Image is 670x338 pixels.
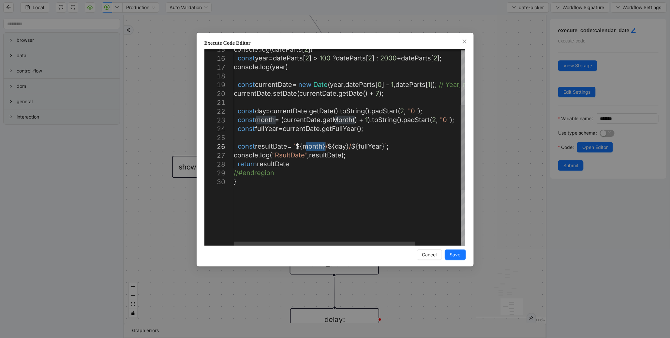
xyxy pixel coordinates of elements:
[368,116,372,124] span: ).
[352,116,357,124] span: ()
[358,142,382,150] span: fullYear
[375,81,378,89] span: [
[293,142,295,150] span: `
[204,142,225,151] div: 26
[255,142,287,150] span: resultDate
[204,81,225,89] div: 19
[425,81,428,89] span: [
[204,63,225,72] div: 17
[340,107,365,115] span: toString
[378,81,382,89] span: 0
[436,116,438,124] span: ,
[439,81,498,89] span: // Year, month, day
[270,63,272,71] span: (
[401,54,431,62] span: dateParts
[336,54,366,62] span: dateParts
[320,54,331,62] span: 100
[271,89,273,97] span: .
[363,89,367,97] span: ()
[380,54,397,62] span: 2000
[204,89,225,98] div: 20
[422,251,437,258] span: Cancel
[309,107,334,115] span: getDate
[351,142,358,150] span: ${
[343,81,345,89] span: ,
[309,151,341,159] span: resultDate
[433,54,437,62] span: 2
[283,116,320,124] span: currentDate
[234,63,258,71] span: console
[335,142,346,150] span: day
[382,142,385,150] span: }
[430,81,437,89] span: ]);
[238,81,255,89] span: const
[204,116,225,125] div: 23
[305,54,309,62] span: 2
[418,107,422,115] span: );
[394,81,395,89] span: ,
[369,89,374,97] span: +
[258,63,260,71] span: .
[330,81,343,89] span: year
[297,89,299,97] span: (
[204,160,225,169] div: 28
[273,89,297,97] span: setDate
[349,142,351,150] span: /
[428,81,430,89] span: 1
[372,116,397,124] span: toString
[266,107,270,115] span: =
[281,116,283,124] span: (
[404,107,406,115] span: ,
[346,142,349,150] span: }
[234,169,274,177] span: //#endregion
[307,151,309,159] span: ,
[303,142,322,150] span: month
[255,116,275,124] span: month
[255,125,278,133] span: fullYear
[386,81,389,89] span: -
[328,142,335,150] span: ${
[238,54,255,62] span: const
[431,54,433,62] span: [
[445,249,466,260] button: Save
[272,63,286,71] span: year
[379,89,383,97] span: );
[204,151,225,160] div: 27
[286,63,288,71] span: )
[403,116,430,124] span: padStart
[204,125,225,134] div: 24
[307,107,309,115] span: .
[382,81,384,89] span: ]
[298,81,311,89] span: new
[338,89,363,97] span: getDate
[283,125,320,133] span: currentDate
[328,81,330,89] span: (
[461,38,468,45] button: Close
[376,54,378,62] span: :
[372,54,374,62] span: ]
[417,249,442,260] button: Cancel
[303,54,305,62] span: [
[238,142,255,150] span: const
[287,142,291,150] span: =
[345,81,375,89] span: dateParts
[365,116,368,124] span: 1
[204,39,466,47] div: Execute Code Editor
[260,63,270,71] span: log
[325,142,328,150] span: /
[204,178,225,186] div: 30
[238,116,255,124] span: const
[366,54,368,62] span: [
[270,151,272,159] span: (
[257,160,289,168] span: resultDate
[450,251,461,258] span: Save
[204,134,225,142] div: 25
[272,151,307,159] span: "RsultDate"
[450,116,454,124] span: );
[238,107,255,115] span: const
[357,125,363,133] span: ();
[273,54,303,62] span: dateParts
[387,142,389,150] span: ;
[204,98,225,107] div: 21
[234,89,271,97] span: currentDate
